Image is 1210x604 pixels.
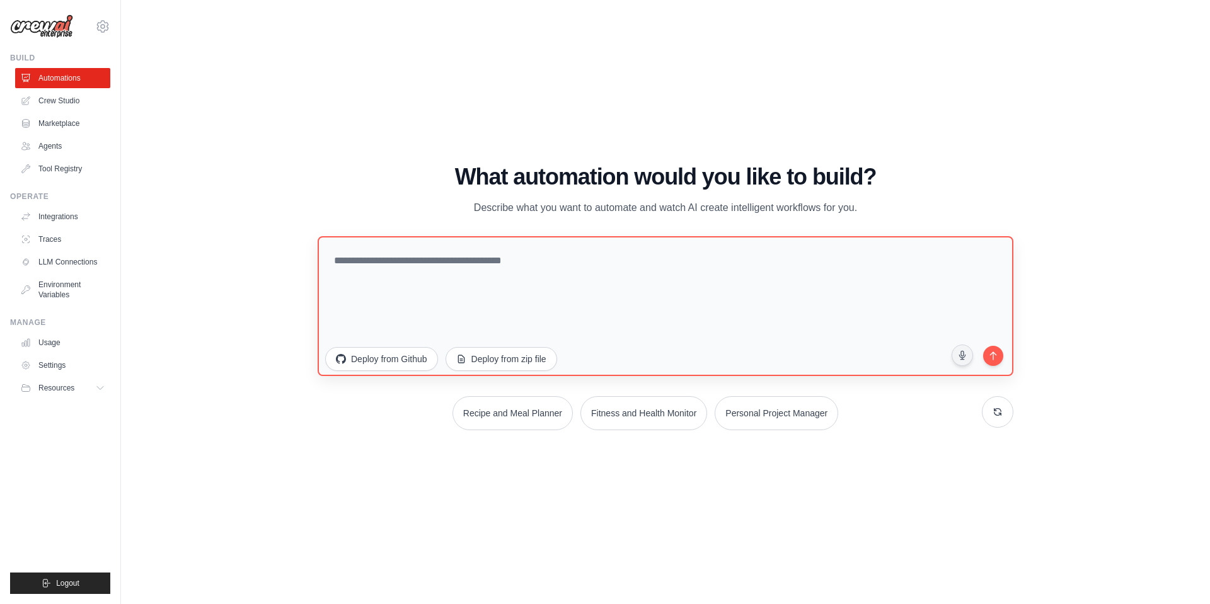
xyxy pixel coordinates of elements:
button: Personal Project Manager [715,396,838,430]
button: Fitness and Health Monitor [580,396,707,430]
a: Integrations [15,207,110,227]
iframe: Chat Widget [1147,544,1210,604]
img: Logo [10,14,73,38]
a: Usage [15,333,110,353]
button: Resources [15,378,110,398]
a: Tool Registry [15,159,110,179]
a: Traces [15,229,110,249]
div: Operate [10,191,110,202]
a: Settings [15,355,110,375]
div: Build [10,53,110,63]
p: Describe what you want to automate and watch AI create intelligent workflows for you. [454,200,877,216]
span: Logout [56,578,79,588]
div: Manage [10,317,110,328]
a: LLM Connections [15,252,110,272]
button: Deploy from Github [325,347,438,371]
button: Logout [10,573,110,594]
span: Resources [38,383,74,393]
button: Recipe and Meal Planner [452,396,573,430]
a: Environment Variables [15,275,110,305]
a: Agents [15,136,110,156]
h1: What automation would you like to build? [318,164,1013,190]
a: Crew Studio [15,91,110,111]
a: Automations [15,68,110,88]
button: Deploy from zip file [446,347,557,371]
a: Marketplace [15,113,110,134]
